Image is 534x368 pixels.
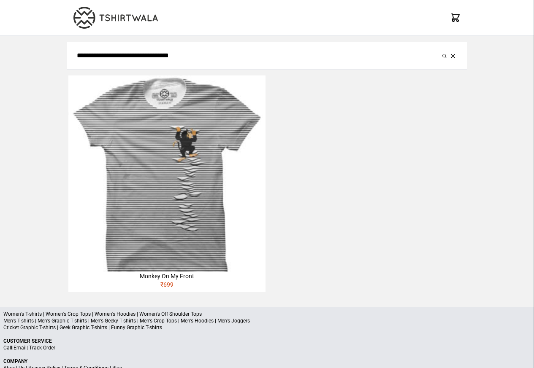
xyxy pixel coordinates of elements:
[68,75,265,272] img: monkey-climbing-320x320.jpg
[3,338,531,344] p: Customer Service
[14,345,27,351] a: Email
[68,75,265,292] a: Monkey On My Front₹699
[68,280,265,292] div: ₹ 699
[73,7,158,29] img: TW-LOGO-400-104.png
[3,317,531,324] p: Men's T-shirts | Men's Graphic T-shirts | Men's Geeky T-shirts | Men's Crop Tops | Men's Hoodies ...
[68,272,265,280] div: Monkey On My Front
[3,324,531,331] p: Cricket Graphic T-shirts | Geek Graphic T-shirts | Funny Graphic T-shirts |
[3,344,531,351] p: | |
[3,358,531,365] p: Company
[3,311,531,317] p: Women's T-shirts | Women's Crop Tops | Women's Hoodies | Women's Off Shoulder Tops
[440,51,449,61] button: Submit your search query.
[29,345,55,351] a: Track Order
[3,345,12,351] a: Call
[449,51,457,61] button: Clear the search query.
